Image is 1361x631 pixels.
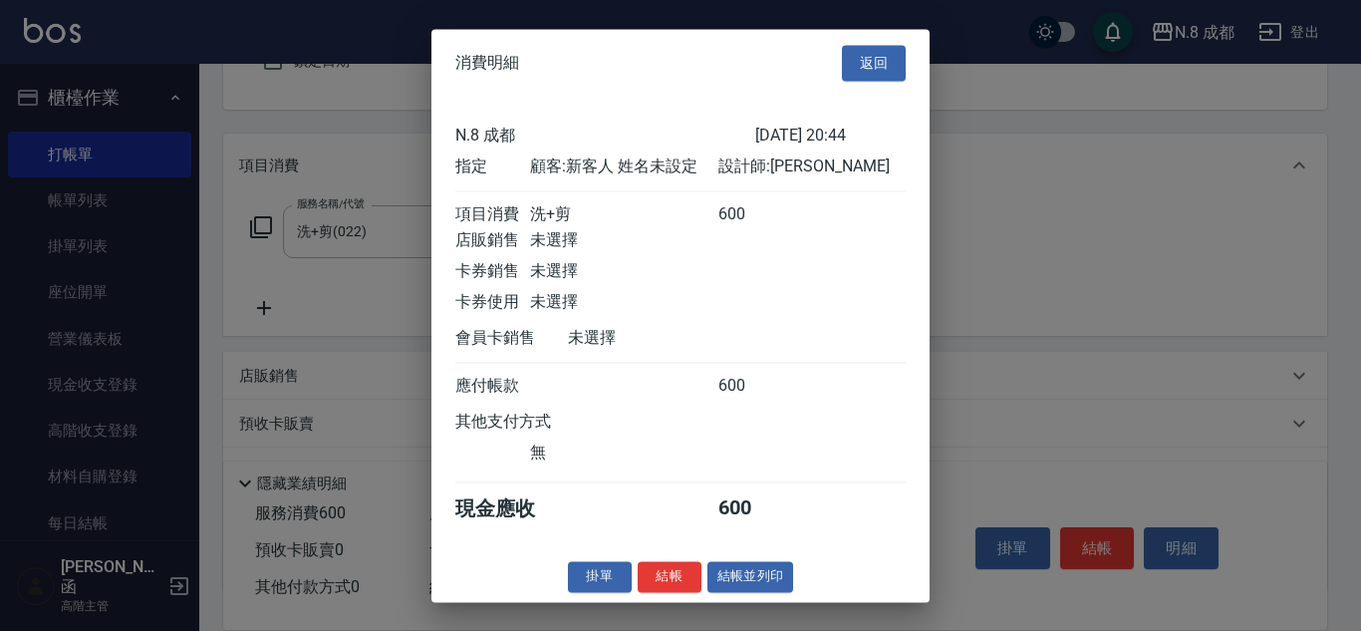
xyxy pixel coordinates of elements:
div: 600 [718,204,793,225]
div: 設計師: [PERSON_NAME] [718,157,906,177]
div: 現金應收 [455,495,568,522]
div: 指定 [455,157,530,177]
div: [DATE] 20:44 [755,126,906,147]
div: 店販銷售 [455,230,530,251]
button: 結帳並列印 [707,561,794,592]
div: N.8 成都 [455,126,755,147]
span: 消費明細 [455,53,519,73]
div: 未選擇 [530,261,717,282]
div: 未選擇 [530,292,717,313]
div: 未選擇 [530,230,717,251]
div: 項目消費 [455,204,530,225]
div: 其他支付方式 [455,412,606,433]
button: 結帳 [638,561,701,592]
div: 卡券銷售 [455,261,530,282]
div: 會員卡銷售 [455,328,568,349]
div: 無 [530,443,717,464]
div: 應付帳款 [455,376,530,397]
div: 600 [718,495,793,522]
button: 返回 [842,45,906,82]
div: 顧客: 新客人 姓名未設定 [530,157,717,177]
div: 洗+剪 [530,204,717,225]
div: 600 [718,376,793,397]
div: 卡券使用 [455,292,530,313]
button: 掛單 [568,561,632,592]
div: 未選擇 [568,328,755,349]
